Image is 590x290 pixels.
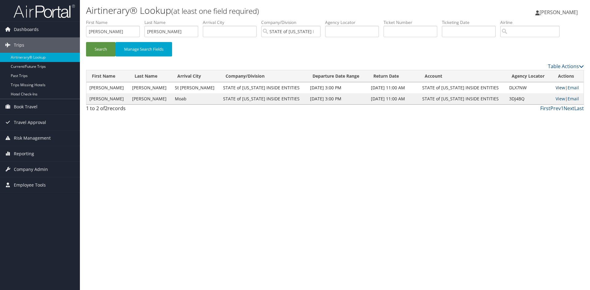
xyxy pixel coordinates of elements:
[14,146,34,161] span: Reporting
[506,82,553,93] td: DLX7NW
[105,105,108,112] span: 2
[129,82,172,93] td: [PERSON_NAME]
[261,19,325,25] label: Company/Division
[553,93,584,104] td: |
[86,82,129,93] td: [PERSON_NAME]
[14,37,24,53] span: Trips
[86,19,144,25] label: First Name
[561,105,564,112] a: 1
[220,93,307,104] td: STATE of [US_STATE] INSIDE ENTITIES
[86,4,418,17] h1: Airtinerary® Lookup
[203,19,261,25] label: Arrival City
[14,177,46,193] span: Employee Tools
[220,70,307,82] th: Company/Division
[419,93,506,104] td: STATE of [US_STATE] INSIDE ENTITIES
[500,19,564,25] label: Airline
[307,82,368,93] td: [DATE] 3:00 PM
[383,19,442,25] label: Ticket Number
[368,82,419,93] td: [DATE] 11:00 AM
[548,63,584,70] a: Table Actions
[540,105,550,112] a: First
[116,42,172,56] button: Manage Search Fields
[506,70,553,82] th: Agency Locator: activate to sort column ascending
[550,105,561,112] a: Prev
[86,105,204,115] div: 1 to 2 of records
[129,93,172,104] td: [PERSON_NAME]
[535,3,584,21] a: [PERSON_NAME]
[86,93,129,104] td: [PERSON_NAME]
[144,19,203,25] label: Last Name
[568,85,579,91] a: Email
[419,82,506,93] td: STATE of [US_STATE] INSIDE ENTITIES
[506,93,553,104] td: 3DJ4BQ
[553,70,584,82] th: Actions
[14,99,37,114] span: Book Travel
[86,42,116,56] button: Search
[14,115,46,130] span: Travel Approval
[574,105,584,112] a: Last
[556,85,565,91] a: View
[307,70,368,82] th: Departure Date Range: activate to sort column ascending
[368,93,419,104] td: [DATE] 11:00 AM
[307,93,368,104] td: [DATE] 3:00 PM
[564,105,574,112] a: Next
[14,4,75,18] img: airportal-logo.png
[325,19,383,25] label: Agency Locator
[553,82,584,93] td: |
[172,70,220,82] th: Arrival City: activate to sort column ascending
[171,6,259,16] small: (at least one field required)
[368,70,419,82] th: Return Date: activate to sort column ascending
[129,70,172,82] th: Last Name: activate to sort column ascending
[540,9,578,16] span: [PERSON_NAME]
[14,22,39,37] span: Dashboards
[556,96,565,102] a: View
[419,70,506,82] th: Account: activate to sort column ascending
[14,130,51,146] span: Risk Management
[172,82,220,93] td: St [PERSON_NAME]
[220,82,307,93] td: STATE of [US_STATE] INSIDE ENTITIES
[86,70,129,82] th: First Name: activate to sort column ascending
[568,96,579,102] a: Email
[14,162,48,177] span: Company Admin
[442,19,500,25] label: Ticketing Date
[172,93,220,104] td: Moab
